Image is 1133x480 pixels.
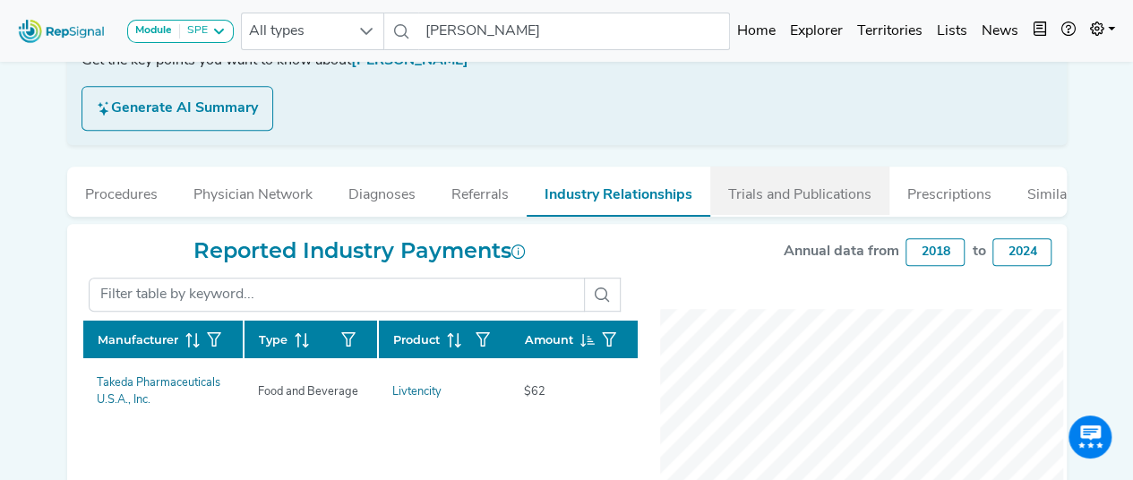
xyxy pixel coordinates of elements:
input: Search a physician or facility [418,13,730,50]
strong: Module [135,25,172,36]
a: Livtencity [392,383,498,400]
a: Home [730,13,783,49]
span: Manufacturer [98,331,178,348]
div: to [972,241,985,262]
a: News [974,13,1026,49]
a: Takeda Pharmaceuticals U.S.A., Inc. [97,374,229,408]
button: ModuleSPE [127,20,234,43]
a: Territories [850,13,930,49]
span: Product [393,331,440,348]
button: Referrals [433,167,527,215]
div: Livtencity [392,383,442,400]
div: Food and Beverage [247,383,369,400]
input: Filter table by keyword... [89,278,585,312]
div: SPE [180,24,208,39]
div: $62 [513,383,556,400]
div: 2024 [992,238,1051,266]
button: Prescriptions [889,167,1009,215]
a: Lists [930,13,974,49]
span: Type [259,331,288,348]
span: Amount [525,331,573,348]
button: Industry Relationships [527,167,710,217]
button: Physician Network [176,167,330,215]
a: Explorer [783,13,850,49]
div: 2018 [906,238,965,266]
span: All types [242,13,349,49]
button: Diagnoses [330,167,433,215]
button: Procedures [67,167,176,215]
button: Trials and Publications [710,167,889,215]
div: Annual data from [783,241,898,262]
h2: Reported Industry Payments [82,238,639,264]
span: [PERSON_NAME] [351,54,468,68]
button: Generate AI Summary [82,86,273,131]
button: Intel Book [1026,13,1054,49]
